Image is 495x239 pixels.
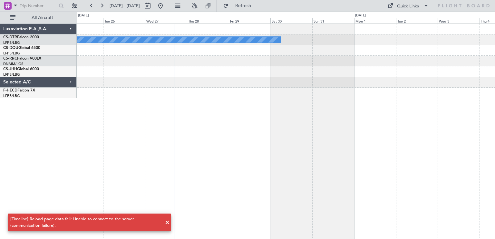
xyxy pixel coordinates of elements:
div: Wed 3 [438,18,480,24]
a: CS-RRCFalcon 900LX [3,57,41,61]
div: Mon 1 [354,18,396,24]
span: [DATE] - [DATE] [110,3,140,9]
a: LFPB/LBG [3,72,20,77]
a: DNMM/LOS [3,62,23,66]
a: LFPB/LBG [3,51,20,56]
div: Tue 26 [103,18,145,24]
span: CS-DOU [3,46,18,50]
div: Fri 29 [229,18,271,24]
span: All Aircraft [17,15,68,20]
div: Quick Links [397,3,419,10]
span: CS-JHH [3,67,17,71]
span: CS-RRC [3,57,17,61]
a: F-HECDFalcon 7X [3,89,35,92]
div: Mon 25 [62,18,103,24]
button: Quick Links [384,1,432,11]
div: Sun 31 [312,18,354,24]
span: F-HECD [3,89,17,92]
a: CS-JHHGlobal 6000 [3,67,39,71]
a: CS-DOUGlobal 6500 [3,46,40,50]
span: CS-DTR [3,35,17,39]
a: LFPB/LBG [3,40,20,45]
button: All Aircraft [7,13,70,23]
a: LFPB/LBG [3,93,20,98]
div: Thu 28 [187,18,229,24]
div: Wed 27 [145,18,187,24]
div: [DATE] [78,13,89,18]
a: CS-DTRFalcon 2000 [3,35,39,39]
div: Tue 2 [396,18,438,24]
span: Refresh [230,4,257,8]
div: [DATE] [355,13,366,18]
div: Sat 30 [270,18,312,24]
input: Trip Number [20,1,57,11]
button: Refresh [220,1,259,11]
div: [Timeline] Reload page data fail: Unable to connect to the server (communication failure). [10,216,161,229]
